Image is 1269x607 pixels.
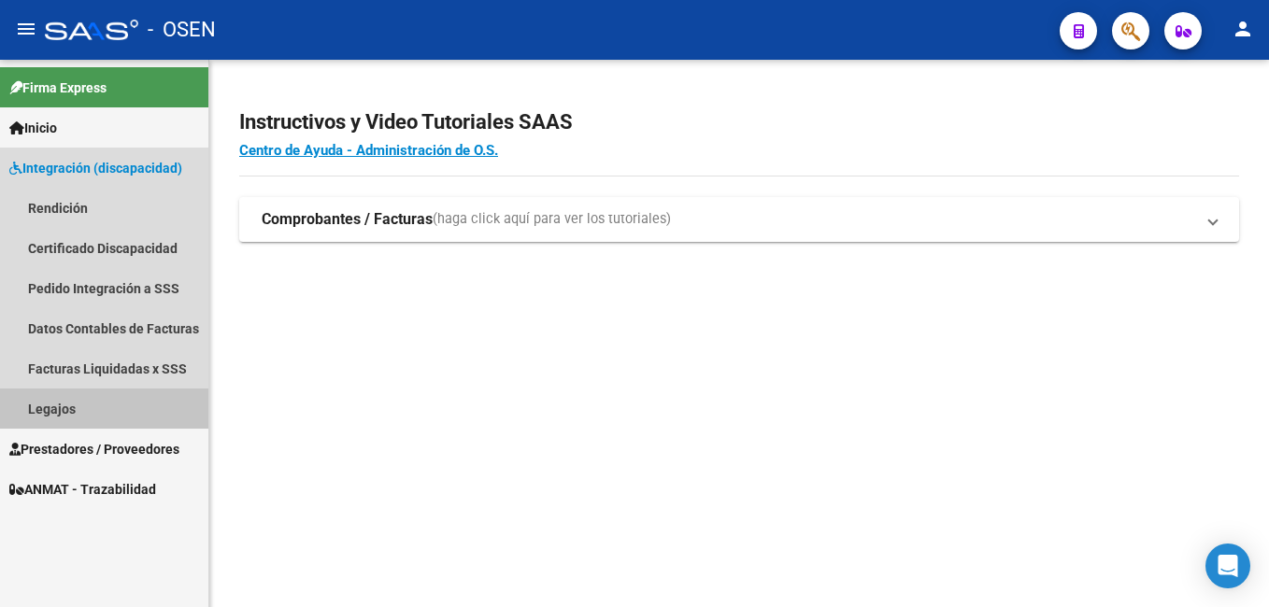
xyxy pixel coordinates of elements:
strong: Comprobantes / Facturas [262,209,433,230]
span: ANMAT - Trazabilidad [9,479,156,500]
h2: Instructivos y Video Tutoriales SAAS [239,105,1239,140]
mat-icon: person [1232,18,1254,40]
span: Integración (discapacidad) [9,158,182,178]
span: (haga click aquí para ver los tutoriales) [433,209,671,230]
mat-icon: menu [15,18,37,40]
span: - OSEN [148,9,216,50]
span: Inicio [9,118,57,138]
div: Open Intercom Messenger [1205,543,1250,588]
span: Firma Express [9,78,107,98]
a: Centro de Ayuda - Administración de O.S. [239,142,498,159]
span: Prestadores / Proveedores [9,439,179,459]
mat-expansion-panel-header: Comprobantes / Facturas(haga click aquí para ver los tutoriales) [239,197,1239,242]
